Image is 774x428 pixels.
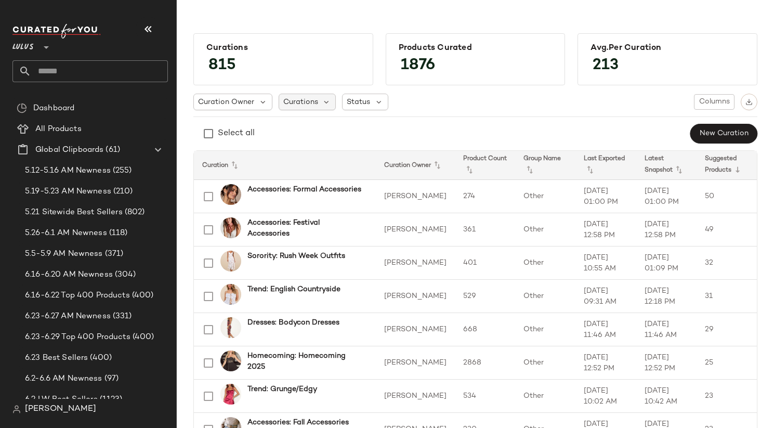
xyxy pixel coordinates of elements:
[399,43,553,53] div: Products Curated
[575,313,636,346] td: [DATE] 11:46 AM
[33,102,74,114] span: Dashboard
[636,247,697,280] td: [DATE] 01:09 PM
[220,384,241,405] img: 2708731_01_hero_2025-08-04.jpg
[25,165,111,177] span: 5.12-5.16 AM Newness
[591,43,744,53] div: Avg.per Curation
[220,351,241,371] img: 12910001_2462171.jpg
[107,227,128,239] span: (118)
[699,98,730,106] span: Columns
[636,280,697,313] td: [DATE] 12:18 PM
[111,310,132,322] span: (331)
[697,151,757,180] th: Suggested Products
[575,151,636,180] th: Last Exported
[25,206,123,218] span: 5.21 Sitewide Best Sellers
[25,394,98,406] span: 6.2 LW Best Sellers
[247,251,345,262] b: Sorority: Rush Week Outfits
[220,317,241,338] img: 2708771_05_side_2025-07-31.jpg
[455,313,515,346] td: 668
[636,313,697,346] td: [DATE] 11:46 AM
[220,184,241,205] img: 2735831_03_OM_2025-07-21.jpg
[113,269,136,281] span: (304)
[697,280,757,313] td: 31
[103,248,124,260] span: (371)
[12,24,101,38] img: cfy_white_logo.C9jOOHJF.svg
[247,317,339,328] b: Dresses: Bodycon Dresses
[636,180,697,213] td: [DATE] 01:00 PM
[247,217,363,239] b: Accessories: Festival Accessories
[694,94,734,110] button: Columns
[636,346,697,380] td: [DATE] 12:52 PM
[25,331,130,343] span: 6.23-6.29 Top 400 Products
[123,206,145,218] span: (802)
[455,151,515,180] th: Product Count
[194,151,376,180] th: Curation
[376,380,455,413] td: [PERSON_NAME]
[130,331,154,343] span: (400)
[575,213,636,247] td: [DATE] 12:58 PM
[12,35,34,54] span: Lulus
[515,313,575,346] td: Other
[103,144,120,156] span: (61)
[218,127,255,140] div: Select all
[376,180,455,213] td: [PERSON_NAME]
[102,373,119,385] span: (97)
[35,123,82,135] span: All Products
[515,380,575,413] td: Other
[697,180,757,213] td: 50
[455,180,515,213] td: 274
[376,151,455,180] th: Curation Owner
[247,351,363,372] b: Homecoming: Homecoming 2025
[247,417,349,428] b: Accessories: Fall Accessories
[376,213,455,247] td: [PERSON_NAME]
[88,352,112,364] span: (400)
[697,247,757,280] td: 32
[455,213,515,247] td: 361
[376,313,455,346] td: [PERSON_NAME]
[35,144,103,156] span: Global Clipboards
[220,284,241,305] img: 12645201_2636011.jpg
[17,103,27,113] img: svg%3e
[390,47,445,84] span: 1876
[25,227,107,239] span: 5.26-6.1 AM Newness
[198,47,246,84] span: 815
[636,151,697,180] th: Latest Snapshot
[455,380,515,413] td: 534
[25,310,111,322] span: 6.23-6.27 AM Newness
[220,251,241,271] img: 12388861_2586551.jpg
[25,352,88,364] span: 6.23 Best Sellers
[198,97,254,108] span: Curation Owner
[347,97,370,108] span: Status
[575,280,636,313] td: [DATE] 09:31 AM
[206,43,360,53] div: Curations
[247,284,340,295] b: Trend: English Countryside
[690,124,757,144] button: New Curation
[111,165,132,177] span: (255)
[575,180,636,213] td: [DATE] 01:00 PM
[575,346,636,380] td: [DATE] 12:52 PM
[25,373,102,385] span: 6.2-6.6 AM Newness
[25,403,96,416] span: [PERSON_NAME]
[455,346,515,380] td: 2868
[515,280,575,313] td: Other
[515,151,575,180] th: Group Name
[697,346,757,380] td: 25
[25,290,130,302] span: 6.16-6.22 Top 400 Products
[455,280,515,313] td: 529
[575,247,636,280] td: [DATE] 10:55 AM
[515,346,575,380] td: Other
[515,180,575,213] td: Other
[12,405,21,413] img: svg%3e
[636,380,697,413] td: [DATE] 10:42 AM
[515,247,575,280] td: Other
[283,97,318,108] span: Curations
[247,384,317,395] b: Trend: Grunge/Edgy
[247,184,361,195] b: Accessories: Formal Accessories
[111,186,133,198] span: (210)
[699,129,749,138] span: New Curation
[575,380,636,413] td: [DATE] 10:02 AM
[697,213,757,247] td: 49
[25,186,111,198] span: 5.19-5.23 AM Newness
[697,313,757,346] td: 29
[130,290,154,302] span: (400)
[697,380,757,413] td: 23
